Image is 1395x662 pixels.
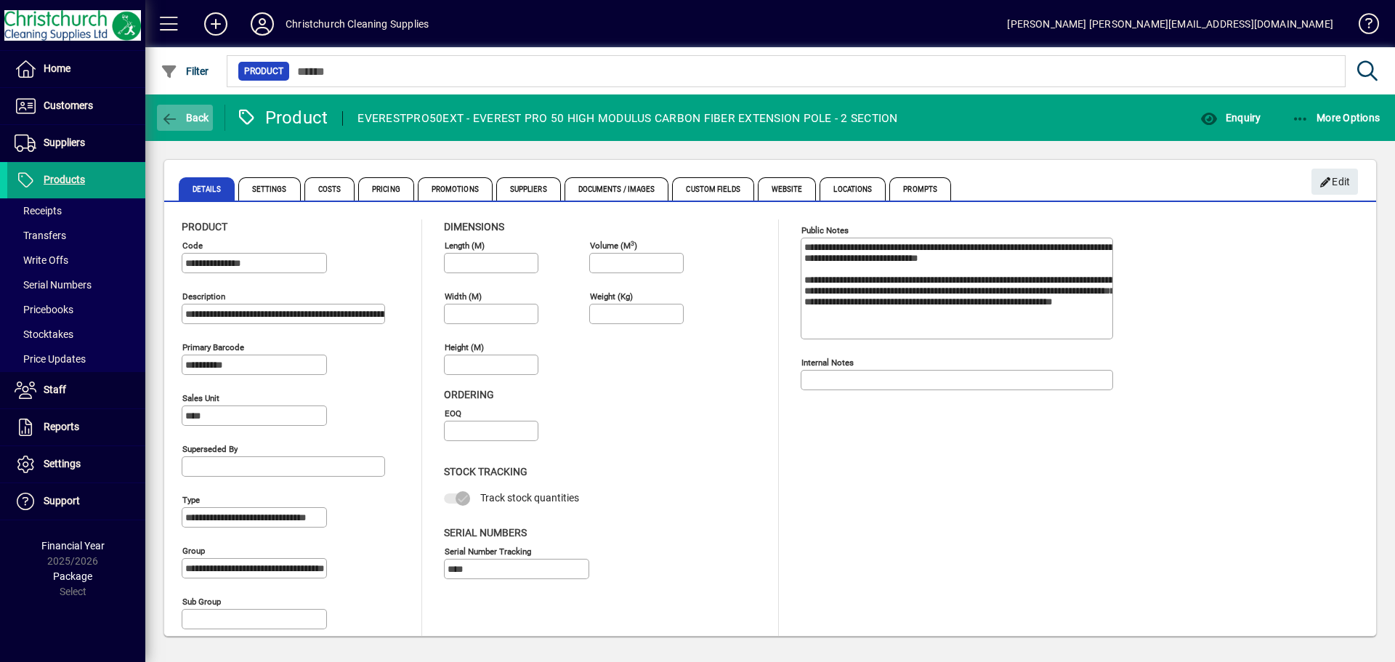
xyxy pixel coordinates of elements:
[1200,112,1261,124] span: Enquiry
[161,65,209,77] span: Filter
[15,205,62,217] span: Receipts
[418,177,493,201] span: Promotions
[44,174,85,185] span: Products
[1288,105,1384,131] button: More Options
[445,241,485,251] mat-label: Length (m)
[53,570,92,582] span: Package
[7,125,145,161] a: Suppliers
[445,408,461,419] mat-label: EOQ
[44,421,79,432] span: Reports
[631,239,634,246] sup: 3
[1197,105,1264,131] button: Enquiry
[182,291,225,302] mat-label: Description
[7,248,145,273] a: Write Offs
[44,137,85,148] span: Suppliers
[15,279,92,291] span: Serial Numbers
[7,273,145,297] a: Serial Numbers
[161,112,209,124] span: Back
[357,107,897,130] div: EVERESTPRO50EXT - EVEREST PRO 50 HIGH MODULUS CARBON FIBER EXTENSION POLE - 2 SECTION
[590,241,637,251] mat-label: Volume (m )
[1348,3,1377,50] a: Knowledge Base
[1007,12,1333,36] div: [PERSON_NAME] [PERSON_NAME][EMAIL_ADDRESS][DOMAIN_NAME]
[7,409,145,445] a: Reports
[7,297,145,322] a: Pricebooks
[304,177,355,201] span: Costs
[239,11,286,37] button: Profile
[801,225,849,235] mat-label: Public Notes
[7,347,145,371] a: Price Updates
[7,223,145,248] a: Transfers
[889,177,951,201] span: Prompts
[44,495,80,506] span: Support
[15,230,66,241] span: Transfers
[7,88,145,124] a: Customers
[238,177,301,201] span: Settings
[182,342,244,352] mat-label: Primary barcode
[44,100,93,111] span: Customers
[182,444,238,454] mat-label: Superseded by
[480,492,579,504] span: Track stock quantities
[145,105,225,131] app-page-header-button: Back
[179,177,235,201] span: Details
[182,546,205,556] mat-label: Group
[182,495,200,505] mat-label: Type
[820,177,886,201] span: Locations
[182,221,227,233] span: Product
[244,64,283,78] span: Product
[7,51,145,87] a: Home
[41,540,105,552] span: Financial Year
[672,177,753,201] span: Custom Fields
[286,12,429,36] div: Christchurch Cleaning Supplies
[358,177,414,201] span: Pricing
[15,254,68,266] span: Write Offs
[236,106,328,129] div: Product
[496,177,561,201] span: Suppliers
[444,466,527,477] span: Stock Tracking
[157,105,213,131] button: Back
[758,177,817,201] span: Website
[182,393,219,403] mat-label: Sales unit
[44,384,66,395] span: Staff
[445,291,482,302] mat-label: Width (m)
[1319,170,1351,194] span: Edit
[445,342,484,352] mat-label: Height (m)
[44,458,81,469] span: Settings
[801,358,854,368] mat-label: Internal Notes
[7,322,145,347] a: Stocktakes
[15,304,73,315] span: Pricebooks
[157,58,213,84] button: Filter
[565,177,669,201] span: Documents / Images
[193,11,239,37] button: Add
[7,372,145,408] a: Staff
[444,221,504,233] span: Dimensions
[444,389,494,400] span: Ordering
[7,446,145,483] a: Settings
[7,198,145,223] a: Receipts
[445,546,531,556] mat-label: Serial Number tracking
[182,597,221,607] mat-label: Sub group
[590,291,633,302] mat-label: Weight (Kg)
[7,483,145,520] a: Support
[1311,169,1358,195] button: Edit
[15,353,86,365] span: Price Updates
[182,241,203,251] mat-label: Code
[444,527,527,538] span: Serial Numbers
[15,328,73,340] span: Stocktakes
[44,62,70,74] span: Home
[1292,112,1380,124] span: More Options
